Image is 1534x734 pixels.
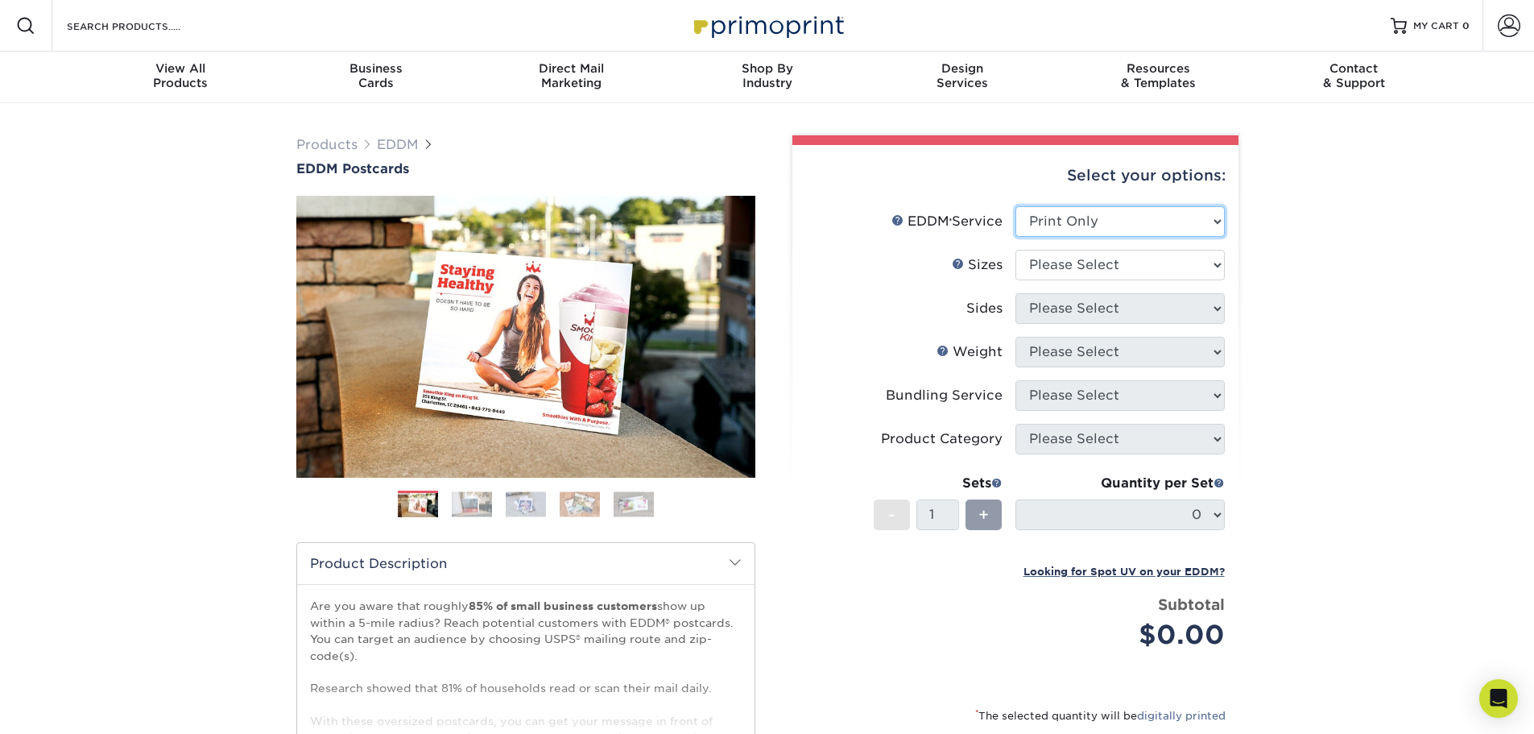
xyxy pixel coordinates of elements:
[865,61,1061,76] span: Design
[1256,61,1452,90] div: & Support
[297,543,755,584] h2: Product Description
[891,212,1003,231] div: EDDM Service
[1479,679,1518,718] div: Open Intercom Messenger
[805,145,1226,206] div: Select your options:
[952,255,1003,275] div: Sizes
[975,710,1226,722] small: The selected quantity will be
[1413,19,1459,33] span: MY CART
[296,161,409,176] span: EDDM Postcards
[65,16,222,35] input: SEARCH PRODUCTS.....
[1158,595,1225,613] strong: Subtotal
[1015,474,1225,493] div: Quantity per Set
[1137,710,1226,722] a: digitally printed
[83,61,279,90] div: Products
[398,491,438,520] img: EDDM 01
[296,178,755,496] img: EDDM Postcards 01
[669,61,865,90] div: Industry
[506,491,546,516] img: EDDM 03
[614,491,654,516] img: EDDM 05
[452,491,492,516] img: EDDM 02
[937,342,1003,362] div: Weight
[865,52,1061,103] a: DesignServices
[473,61,669,90] div: Marketing
[669,61,865,76] span: Shop By
[278,61,473,76] span: Business
[296,137,358,152] a: Products
[83,61,279,76] span: View All
[278,52,473,103] a: BusinessCards
[874,474,1003,493] div: Sets
[473,61,669,76] span: Direct Mail
[966,299,1003,318] div: Sides
[687,8,848,43] img: Primoprint
[886,386,1003,405] div: Bundling Service
[1462,20,1470,31] span: 0
[469,599,657,612] strong: 85% of small business customers
[865,61,1061,90] div: Services
[978,503,989,527] span: +
[560,491,600,516] img: EDDM 04
[1256,61,1452,76] span: Contact
[296,161,755,176] a: EDDM Postcards
[881,429,1003,449] div: Product Category
[1061,61,1256,76] span: Resources
[669,52,865,103] a: Shop ByIndustry
[1256,52,1452,103] a: Contact& Support
[949,218,952,224] sup: ®
[888,503,895,527] span: -
[1061,52,1256,103] a: Resources& Templates
[1023,563,1225,578] a: Looking for Spot UV on your EDDM?
[1061,61,1256,90] div: & Templates
[377,137,419,152] a: EDDM
[278,61,473,90] div: Cards
[473,52,669,103] a: Direct MailMarketing
[83,52,279,103] a: View AllProducts
[1027,616,1225,654] div: $0.00
[1023,566,1225,578] small: Looking for Spot UV on your EDDM?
